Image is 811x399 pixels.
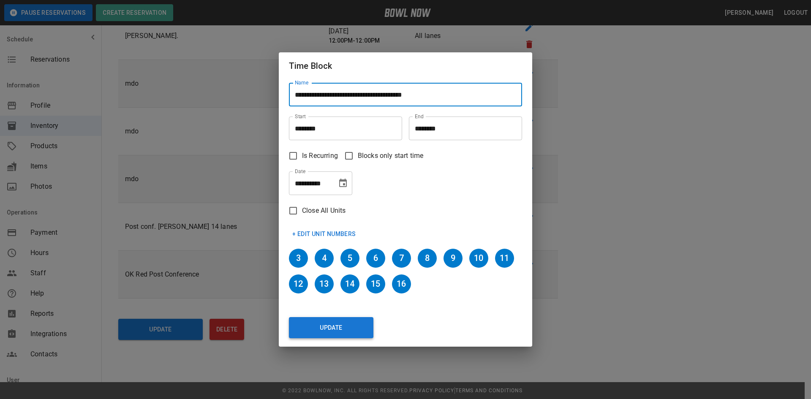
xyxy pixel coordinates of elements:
[409,117,516,140] input: Choose time, selected time is 1:00 PM
[315,274,334,293] h6: 13
[469,249,488,268] h6: 10
[392,274,411,293] h6: 16
[335,175,351,192] button: Choose date, selected date is Feb 12, 2026
[418,249,437,268] h6: 8
[289,317,373,338] button: Update
[279,52,532,79] h2: Time Block
[392,249,411,268] h6: 7
[366,249,385,268] h6: 6
[289,117,396,140] input: Choose time, selected time is 12:00 PM
[340,274,359,293] h6: 14
[302,151,338,161] span: Is Recurring
[340,249,359,268] h6: 5
[495,249,514,268] h6: 11
[415,113,424,120] label: End
[289,249,308,268] h6: 3
[302,206,346,216] span: Close All Units
[295,113,306,120] label: Start
[315,249,334,268] h6: 4
[289,226,359,242] button: + Edit Unit Numbers
[444,249,463,268] h6: 9
[358,151,423,161] span: Blocks only start time
[366,274,385,293] h6: 15
[289,274,308,293] h6: 12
